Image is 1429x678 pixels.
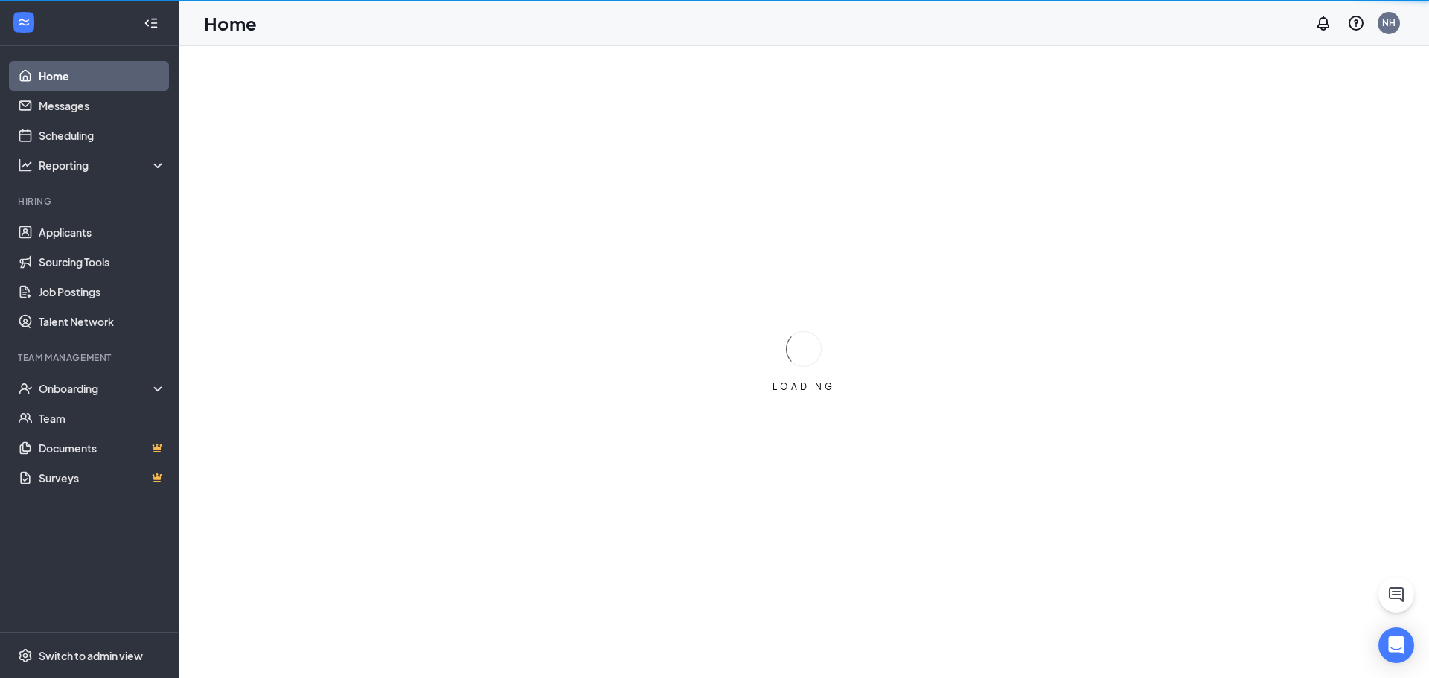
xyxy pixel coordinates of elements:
svg: UserCheck [18,381,33,396]
div: Open Intercom Messenger [1378,627,1414,663]
div: NH [1382,16,1396,29]
a: DocumentsCrown [39,433,166,463]
div: Team Management [18,351,163,364]
svg: Collapse [144,16,159,31]
h1: Home [204,10,257,36]
a: Applicants [39,217,166,247]
a: Messages [39,91,166,121]
a: Team [39,403,166,433]
a: Home [39,61,166,91]
button: ChatActive [1378,577,1414,613]
svg: Settings [18,648,33,663]
div: Hiring [18,195,163,208]
div: LOADING [767,380,841,393]
div: Onboarding [39,381,153,396]
a: Scheduling [39,121,166,150]
svg: ChatActive [1387,586,1405,604]
a: Sourcing Tools [39,247,166,277]
svg: Analysis [18,158,33,173]
svg: WorkstreamLogo [16,15,31,30]
div: Reporting [39,158,167,173]
a: SurveysCrown [39,463,166,493]
a: Talent Network [39,307,166,336]
svg: Notifications [1314,14,1332,32]
div: Switch to admin view [39,648,143,663]
a: Job Postings [39,277,166,307]
svg: QuestionInfo [1347,14,1365,32]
